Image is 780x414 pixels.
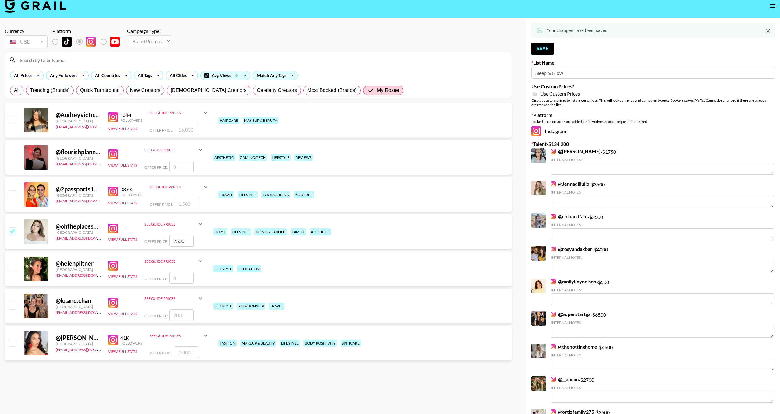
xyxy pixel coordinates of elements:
a: @chloandfam [551,213,587,219]
input: 0 [169,235,194,247]
img: Instagram [551,214,556,219]
div: body positivity [303,340,337,347]
div: See Guide Prices [144,217,204,231]
div: See Guide Prices [144,222,197,226]
div: Currency [5,28,48,34]
div: All Prices [10,71,34,80]
div: lifestyle [238,191,258,198]
input: 1,000 [175,346,199,358]
span: Offer Price: [150,202,173,207]
div: Avg Views [201,71,250,80]
div: aesthetic [213,154,235,161]
div: [GEOGRAPHIC_DATA] [56,304,101,309]
div: [GEOGRAPHIC_DATA] [56,267,101,272]
span: Use Custom Prices [540,91,580,97]
span: My Roster [377,87,399,94]
a: [EMAIL_ADDRESS][DOMAIN_NAME] [56,160,117,166]
div: food & drink [261,191,290,198]
div: See Guide Prices [150,111,202,115]
img: Instagram [108,187,118,196]
div: Campaign Type [127,28,171,34]
div: - $ 1750 [551,148,774,175]
div: 33.6K [120,186,142,192]
div: - $ 500 [551,279,774,305]
button: View Full Stats [108,311,137,316]
span: New Creators [130,87,161,94]
button: View Full Stats [108,201,137,205]
div: Platform [52,28,125,34]
button: View Full Stats [108,349,137,354]
a: @Jennadillulio [551,181,589,187]
div: lifestyle [213,303,233,310]
div: Internal Notes: [551,288,774,292]
div: See Guide Prices [144,142,204,157]
em: for bookers using this list [665,98,704,103]
div: 1.3M [120,112,142,118]
input: 1,500 [175,198,199,209]
img: Instagram [551,344,556,349]
div: Your changes have been saved! [547,25,609,36]
label: Platform [531,112,775,118]
div: See Guide Prices [150,185,202,189]
button: View Full Stats [108,163,137,167]
div: Internal Notes: [551,255,774,260]
span: Most Booked (Brands) [307,87,357,94]
label: Use Custom Prices? [531,83,775,89]
a: [EMAIL_ADDRESS][DOMAIN_NAME] [56,123,117,129]
span: Offer Price: [150,128,173,132]
a: @thenottinghome [551,344,597,350]
img: Instagram [108,261,118,271]
div: haircare [218,117,239,124]
div: [GEOGRAPHIC_DATA] [56,119,101,123]
div: USD [6,37,46,47]
div: relationship [237,303,265,310]
div: Match Any Tags [253,71,297,80]
div: Followers [120,192,142,197]
span: Offer Price: [144,239,168,244]
div: @ Audreyvictoriax [56,111,101,119]
div: Internal Notes: [551,320,774,325]
div: See Guide Prices [150,333,202,338]
label: Talent - $ 134,200 [531,141,775,147]
img: Instagram [551,149,556,154]
div: - $ 6500 [551,311,774,338]
a: [EMAIL_ADDRESS][DOMAIN_NAME] [56,198,117,203]
img: Instagram [86,37,96,47]
div: See Guide Prices [144,148,197,152]
div: family [291,228,306,235]
img: Instagram [551,312,556,317]
div: @ lu.and.chan [56,297,101,304]
span: Quick Turnaround [80,87,120,94]
span: Celebrity Creators [257,87,297,94]
img: Instagram [551,279,556,284]
div: See Guide Prices [150,328,209,343]
img: Instagram [551,181,556,186]
div: See Guide Prices [144,291,204,306]
a: [EMAIL_ADDRESS][DOMAIN_NAME] [56,309,117,315]
img: Instagram [551,247,556,251]
div: Instagram [531,126,775,136]
div: aesthetic [310,228,331,235]
img: Instagram [108,112,118,122]
div: home [213,228,227,235]
div: lifestyle [213,265,233,272]
div: gaming/tech [239,154,267,161]
input: 0 [169,272,194,284]
div: @ ohtheplacesyoull_grow [56,223,101,230]
div: travel [269,303,284,310]
span: Offer Price: [144,276,168,281]
div: [GEOGRAPHIC_DATA] [56,342,101,346]
div: See Guide Prices [150,180,209,194]
a: [EMAIL_ADDRESS][DOMAIN_NAME] [56,346,117,352]
img: YouTube [110,37,120,47]
div: fashion [218,340,237,347]
div: @ flourishplanner_ [56,148,101,156]
span: Offer Price: [150,351,173,355]
div: Followers [120,341,142,346]
div: [GEOGRAPHIC_DATA] [56,156,101,160]
button: View Full Stats [108,126,137,131]
div: - $ 4000 [551,246,774,272]
input: 0 [169,161,194,172]
span: Offer Price: [144,165,168,170]
div: @ 2passports1dream [56,185,101,193]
